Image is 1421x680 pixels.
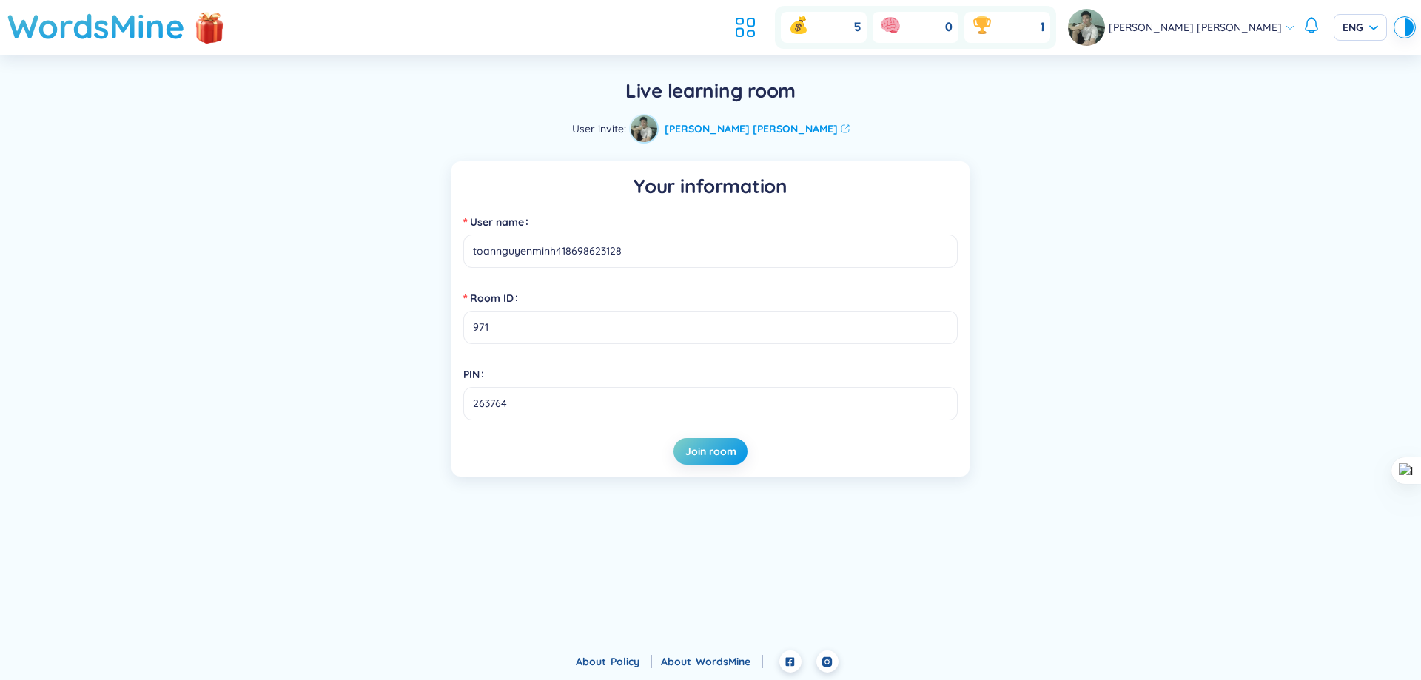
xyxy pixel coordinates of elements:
strong: [PERSON_NAME] [PERSON_NAME] [665,121,838,137]
span: 5 [854,19,861,36]
label: PIN [463,363,490,386]
a: [PERSON_NAME] [PERSON_NAME] [665,121,850,137]
div: User invite : [572,114,850,144]
img: flashSalesIcon.a7f4f837.png [195,4,224,49]
input: User name [463,235,958,268]
span: Join room [685,444,736,459]
div: About [661,653,763,670]
a: avatar [1068,9,1109,46]
div: About [576,653,652,670]
label: User name [463,210,534,234]
a: Policy [611,655,652,668]
img: avatar [1068,9,1105,46]
h5: Live learning room [625,78,796,104]
input: Room ID [463,311,958,344]
span: [PERSON_NAME] [PERSON_NAME] [1109,19,1282,36]
img: avatar [631,115,657,142]
span: 0 [945,19,953,36]
label: Room ID [463,286,524,310]
button: Join room [673,438,748,465]
a: avatar [629,114,659,144]
span: 1 [1041,19,1044,36]
input: PIN [463,387,958,420]
h5: Your information [463,173,958,200]
a: WordsMine [696,655,763,668]
span: ENG [1343,20,1378,35]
